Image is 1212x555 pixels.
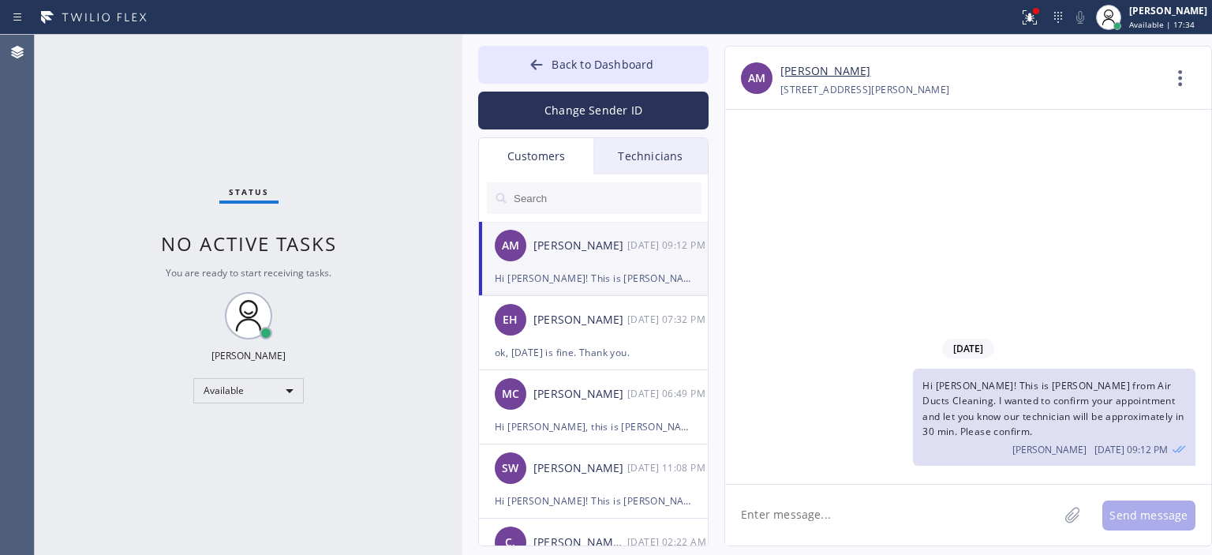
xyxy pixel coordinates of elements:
div: Technicians [593,138,708,174]
div: [PERSON_NAME] [211,349,286,362]
span: [DATE] [942,339,994,358]
div: 10/14/2025 9:32 AM [627,310,709,328]
button: Back to Dashboard [478,46,709,84]
input: Search [512,182,701,214]
a: [PERSON_NAME] [780,62,870,81]
div: [PERSON_NAME] [533,385,627,403]
span: C. [505,534,515,552]
button: Change Sender ID [478,92,709,129]
span: Status [229,186,269,197]
button: Send message [1102,501,1195,531]
span: MC [502,385,519,403]
button: Mute [1069,6,1091,28]
div: Customers [479,138,593,174]
div: [PERSON_NAME] [1129,4,1207,17]
span: No active tasks [161,231,337,257]
span: AM [502,237,519,255]
div: [PERSON_NAME] [533,311,627,329]
span: Back to Dashboard [552,57,653,72]
div: 10/14/2025 9:12 AM [913,369,1195,466]
span: Hi [PERSON_NAME]! This is [PERSON_NAME] from Air Ducts Cleaning. I wanted to confirm your appoint... [922,379,1184,438]
span: Available | 17:34 [1129,19,1195,30]
div: [PERSON_NAME] [533,459,627,478]
span: You are ready to start receiving tasks. [166,266,331,279]
div: 10/10/2025 9:22 AM [627,533,709,551]
span: EH [503,311,518,329]
div: [STREET_ADDRESS][PERSON_NAME] [780,81,950,99]
span: AM [748,69,765,88]
div: Hi [PERSON_NAME]! This is [PERSON_NAME], we just spoke with you. I wanted to let you know that we... [495,492,692,510]
div: 10/14/2025 9:49 AM [627,384,709,403]
span: [PERSON_NAME] [1012,443,1087,456]
span: [DATE] 09:12 PM [1094,443,1168,456]
span: SW [502,459,518,478]
div: [PERSON_NAME] [533,237,627,255]
div: Hi [PERSON_NAME], this is [PERSON_NAME] from 5 Star Air. Unfortunately, our technician has a fami... [495,418,692,436]
div: 10/13/2025 9:08 AM [627,459,709,477]
div: 10/14/2025 9:12 AM [627,236,709,254]
div: ok, [DATE] is fine. Thank you. [495,343,692,362]
div: [PERSON_NAME] .. [533,534,627,552]
div: Hi [PERSON_NAME]! This is [PERSON_NAME] from Air Ducts Cleaning. I wanted to confirm your appoint... [495,269,692,287]
div: Available [193,378,304,403]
